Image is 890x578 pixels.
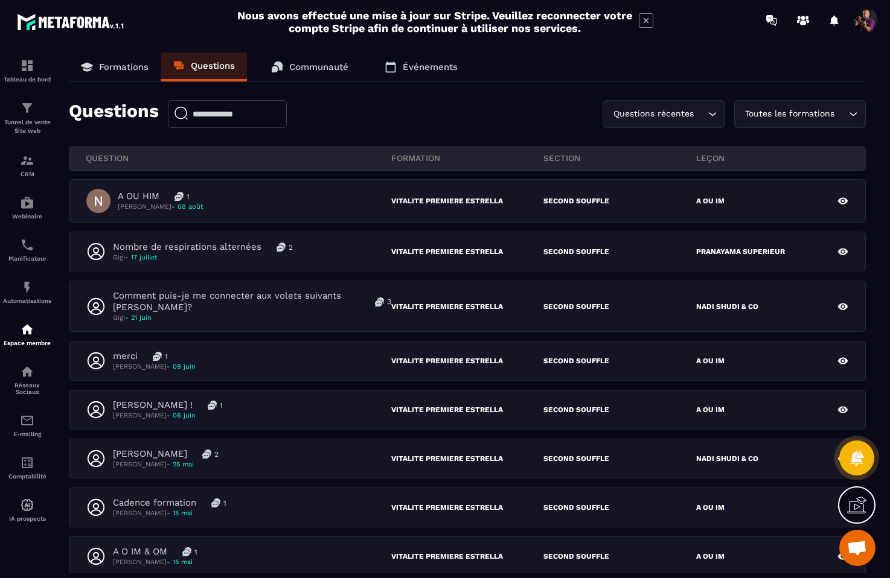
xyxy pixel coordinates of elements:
[167,558,193,566] span: - 15 mai
[391,503,543,512] p: VITALITE PREMIERE ESTRELLA
[153,352,162,361] img: messages
[3,171,51,177] p: CRM
[167,460,194,468] span: - 25 mai
[113,546,167,557] p: A O IM & OM
[174,192,184,201] img: messages
[113,290,360,313] p: Comment puis-je me connecter aux volets suivants [PERSON_NAME]?
[194,547,197,557] p: 1
[167,363,196,370] span: - 09 juin
[113,253,293,262] p: Gigi
[3,355,51,404] a: social-networksocial-networkRéseaux Sociaux
[113,497,196,509] p: Cadence formation
[20,413,34,428] img: email
[696,247,785,256] p: PRANAYAMA SUPERIEUR
[543,357,609,365] p: SECOND SOUFFLE
[696,454,758,463] p: NADI SHUDI & CO
[20,498,34,512] img: automations
[208,401,217,410] img: messages
[3,118,51,135] p: Tunnel de vente Site web
[3,144,51,186] a: formationformationCRM
[837,107,846,121] input: Search for option
[3,431,51,437] p: E-mailing
[391,153,544,164] p: FORMATION
[3,404,51,446] a: emailemailE-mailing
[3,92,51,144] a: formationformationTunnel de vente Site web
[696,357,725,365] p: A OU IM
[391,302,543,311] p: VITALITE PREMIERE ESTRELLA
[603,100,725,128] div: Search for option
[20,364,34,379] img: social-network
[191,60,235,71] p: Questions
[20,101,34,115] img: formation
[289,62,348,72] p: Communauté
[391,405,543,414] p: VITALITE PREMIERE ESTRELLA
[113,448,187,460] p: [PERSON_NAME]
[3,515,51,522] p: IA prospects
[391,247,543,256] p: VITALITE PREMIERE ESTRELLA
[125,253,158,261] span: - 17 juillet
[20,153,34,168] img: formation
[3,76,51,83] p: Tableau de bord
[20,280,34,294] img: automations
[3,213,51,220] p: Webinaire
[113,411,223,420] p: [PERSON_NAME]
[113,557,197,567] p: [PERSON_NAME]
[69,52,161,81] a: Formations
[113,460,219,469] p: [PERSON_NAME]
[543,552,609,561] p: SECOND SOUFFLE
[113,509,226,518] p: [PERSON_NAME]
[3,229,51,271] a: schedulerschedulerPlanificateur
[696,302,758,311] p: NADI SHUDI & CO
[696,153,849,164] p: leçon
[3,297,51,304] p: Automatisations
[118,202,203,211] p: [PERSON_NAME]
[20,238,34,252] img: scheduler
[202,449,211,459] img: messages
[391,197,543,205] p: VITALITE PREMIERE ESTRELLA
[543,405,609,414] p: SECOND SOUFFLE
[610,107,696,121] span: Questions récentes
[167,509,193,517] span: - 15 mai
[20,322,34,337] img: automations
[277,243,286,252] img: messages
[543,247,609,256] p: SECOND SOUFFLE
[17,11,126,33] img: logo
[3,340,51,346] p: Espace membre
[839,530,876,566] a: Ouvrir le chat
[165,352,168,361] p: 1
[182,547,191,556] img: messages
[696,405,725,414] p: A OU IM
[20,456,34,470] img: accountant
[20,195,34,210] img: automations
[69,100,159,128] p: Questions
[86,153,391,164] p: QUESTION
[167,411,196,419] span: - 06 juin
[696,552,725,561] p: A OU IM
[113,241,261,253] p: Nombre de respirations alternées
[696,503,725,512] p: A OU IM
[543,302,609,311] p: SECOND SOUFFLE
[161,52,247,81] a: Questions
[696,197,725,205] p: A OU IM
[742,107,837,121] span: Toutes les formations
[375,297,384,306] img: messages
[543,454,609,463] p: SECOND SOUFFLE
[171,203,203,211] span: - 08 août
[20,59,34,73] img: formation
[113,313,391,322] p: Gigi
[387,297,391,306] p: 3
[3,382,51,395] p: Réseaux Sociaux
[125,314,152,322] span: - 21 juin
[3,186,51,229] a: automationsautomationsWebinaire
[214,449,219,459] p: 2
[543,197,609,205] p: SECOND SOUFFLE
[3,446,51,489] a: accountantaccountantComptabilité
[734,100,866,128] div: Search for option
[187,192,190,202] p: 1
[3,271,51,313] a: automationsautomationsAutomatisations
[3,473,51,480] p: Comptabilité
[391,552,543,561] p: VITALITE PREMIERE ESTRELLA
[259,52,360,81] a: Communauté
[3,313,51,355] a: automationsautomationsEspace membre
[220,401,223,410] p: 1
